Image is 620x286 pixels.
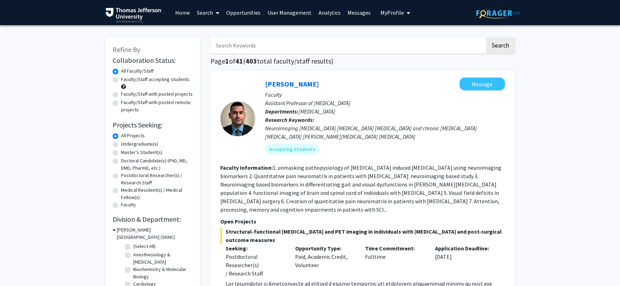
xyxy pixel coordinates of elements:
[113,121,193,129] h2: Projects Seeking:
[117,226,193,241] h3: [PERSON_NAME][GEOGRAPHIC_DATA] (SKMC)
[121,99,193,113] label: Faculty/Staff with posted remote projects
[220,227,505,244] span: Structural-functional [MEDICAL_DATA] and PET imaging in individuals with [MEDICAL_DATA] and post-...
[113,215,193,223] h2: Division & Department:
[265,124,505,141] div: Neuroimaging [MEDICAL_DATA] [MEDICAL_DATA] [MEDICAL_DATA] and chronic [MEDICAL_DATA] [MEDICAL_DAT...
[121,172,193,186] label: Postdoctoral Researcher(s) / Research Staff
[360,244,430,278] div: Fulltime
[380,9,404,16] span: My Profile
[133,266,191,280] label: Biochemistry & Molecular Biology
[245,57,257,65] span: 403
[265,116,314,123] b: Research Keywords:
[226,244,285,252] p: Seeking:
[121,186,193,201] label: Medical Resident(s) / Medical Fellow(s)
[193,0,223,25] a: Search
[220,164,501,213] fg-read-more: 1. unmasking pathopysiology of [MEDICAL_DATA] induced [MEDICAL_DATA] using neuroimaging biomarker...
[121,76,190,83] label: Faculty/Staff accepting students
[476,8,520,19] img: ForagerOne Logo
[121,132,145,139] label: All Projects
[121,201,136,208] label: Faculty
[220,164,273,171] b: Faculty Information:
[121,149,162,156] label: Master's Student(s)
[265,108,299,115] b: Departments:
[220,217,505,226] p: Open Projects
[133,251,191,266] label: Anesthesiology & [MEDICAL_DATA]
[113,45,140,54] span: Refine By
[315,0,344,25] a: Analytics
[265,90,505,99] p: Faculty
[265,80,319,88] a: [PERSON_NAME]
[435,244,494,252] p: Application Deadline:
[121,90,193,98] label: Faculty/Staff with posted projects
[290,244,360,278] div: Paid, Academic Credit, Volunteer
[226,252,285,278] div: Postdoctoral Researcher(s) / Research Staff
[113,56,193,65] h2: Collaboration Status:
[459,78,505,90] button: Message Mahdi Alizedah
[486,37,515,53] button: Search
[265,144,320,155] mat-chip: Accepting Students
[106,8,162,22] img: Thomas Jefferson University Logo
[235,57,243,65] span: 41
[344,0,374,25] a: Messages
[121,157,193,172] label: Doctoral Candidate(s) (PhD, MD, DMD, PharmD, etc.)
[211,37,485,53] input: Search Keywords
[295,244,355,252] p: Opportunity Type:
[264,0,315,25] a: User Management
[172,0,193,25] a: Home
[299,108,335,115] span: [MEDICAL_DATA]
[265,99,505,107] p: Assistant Professor of [MEDICAL_DATA]
[211,57,515,65] h1: Page of ( total faculty/staff results)
[133,243,156,250] label: (Select All)
[225,57,229,65] span: 1
[121,67,154,75] label: All Faculty/Staff
[121,140,158,148] label: Undergraduate(s)
[223,0,264,25] a: Opportunities
[430,244,500,278] div: [DATE]
[365,244,425,252] p: Time Commitment:
[5,255,30,281] iframe: Chat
